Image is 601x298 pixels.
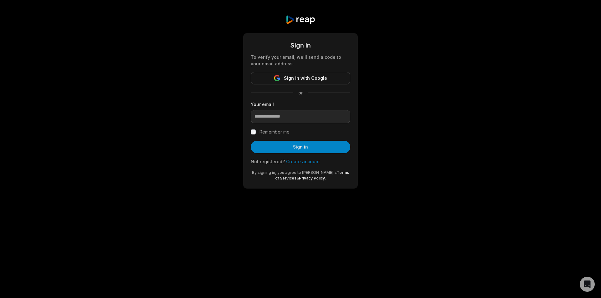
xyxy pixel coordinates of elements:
[251,101,350,108] label: Your email
[325,176,326,180] span: .
[580,277,595,292] div: Open Intercom Messenger
[284,74,327,82] span: Sign in with Google
[251,141,350,153] button: Sign in
[286,159,320,164] a: Create account
[275,170,349,180] a: Terms of Services
[296,176,299,180] span: &
[251,54,350,67] div: To verify your email, we'll send a code to your email address.
[251,41,350,50] div: Sign in
[251,159,285,164] span: Not registered?
[252,170,337,175] span: By signing in, you agree to [PERSON_NAME]'s
[293,89,308,96] span: or
[285,15,315,24] img: reap
[259,128,290,136] label: Remember me
[299,176,325,180] a: Privacy Policy
[251,72,350,84] button: Sign in with Google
